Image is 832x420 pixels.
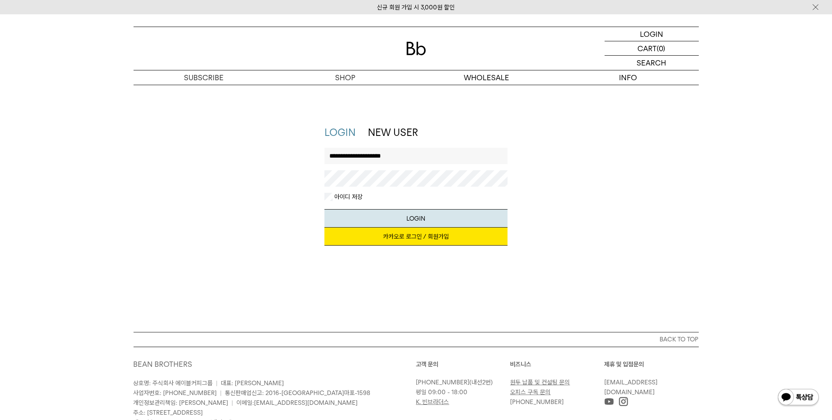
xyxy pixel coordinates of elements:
[558,70,699,85] p: INFO
[254,399,358,406] a: [EMAIL_ADDRESS][DOMAIN_NAME]
[510,398,564,406] a: [PHONE_NUMBER]
[657,41,666,55] p: (0)
[416,387,506,397] p: 평일 09:00 - 18:00
[377,4,455,11] a: 신규 회원 가입 시 3,000원 할인
[134,70,275,85] a: SUBSCRIBE
[416,70,558,85] p: WHOLESALE
[605,41,699,56] a: CART (0)
[225,389,371,397] span: 통신판매업신고: 2016-[GEOGRAPHIC_DATA]마포-1598
[216,379,218,387] span: |
[333,193,363,201] label: 아이디 저장
[134,399,229,406] span: 개인정보관리책임: [PERSON_NAME]
[510,359,605,369] p: 비즈니스
[605,359,699,369] p: 제휴 및 입점문의
[221,379,284,387] span: 대표: [PERSON_NAME]
[416,359,510,369] p: 고객 문의
[605,27,699,41] a: LOGIN
[416,379,470,386] a: [PHONE_NUMBER]
[416,398,449,406] a: K. 빈브라더스
[777,388,820,408] img: 카카오톡 채널 1:1 채팅 버튼
[220,389,222,397] span: |
[638,41,657,55] p: CART
[134,379,213,387] span: 상호명: 주식회사 에이블커피그룹
[605,379,658,396] a: [EMAIL_ADDRESS][DOMAIN_NAME]
[324,228,508,246] a: 카카오로 로그인 / 회원가입
[134,360,193,368] a: BEAN BROTHERS
[406,42,426,55] img: 로고
[510,379,570,386] a: 원두 납품 및 컨설팅 문의
[134,332,699,347] button: BACK TO TOP
[640,27,663,41] p: LOGIN
[275,70,416,85] a: SHOP
[637,56,667,70] p: SEARCH
[237,399,358,406] span: 이메일:
[134,409,203,416] span: 주소: [STREET_ADDRESS]
[416,377,506,387] p: (내선2번)
[368,126,418,138] a: NEW USER
[134,389,217,397] span: 사업자번호: [PHONE_NUMBER]
[510,388,551,396] a: 오피스 구독 문의
[324,126,356,138] a: LOGIN
[324,209,508,228] button: LOGIN
[232,399,234,406] span: |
